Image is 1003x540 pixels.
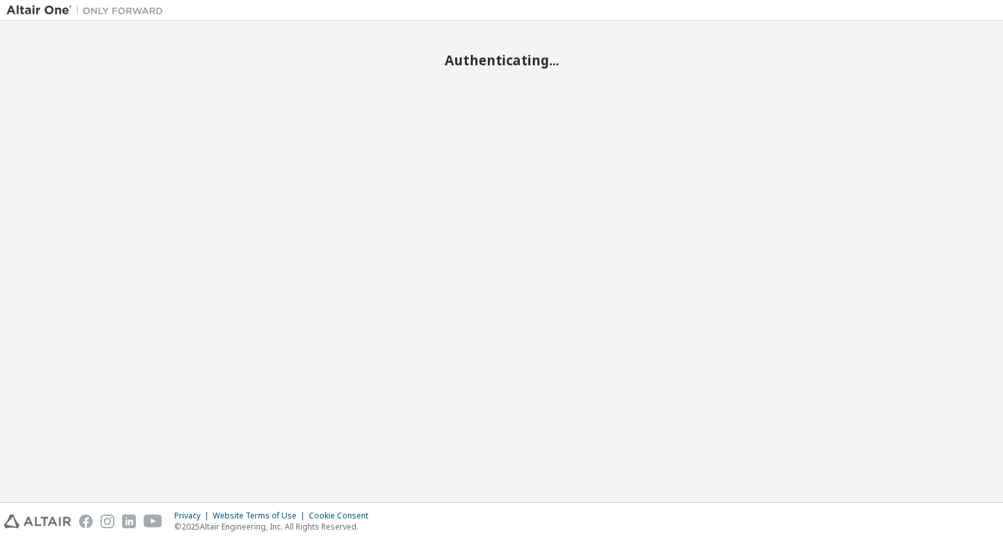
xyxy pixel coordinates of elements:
[122,515,136,528] img: linkedin.svg
[7,52,996,69] h2: Authenticating...
[309,511,376,521] div: Cookie Consent
[213,511,309,521] div: Website Terms of Use
[174,511,213,521] div: Privacy
[101,515,114,528] img: instagram.svg
[4,515,71,528] img: altair_logo.svg
[7,4,170,17] img: Altair One
[174,521,376,532] p: © 2025 Altair Engineering, Inc. All Rights Reserved.
[144,515,163,528] img: youtube.svg
[79,515,93,528] img: facebook.svg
